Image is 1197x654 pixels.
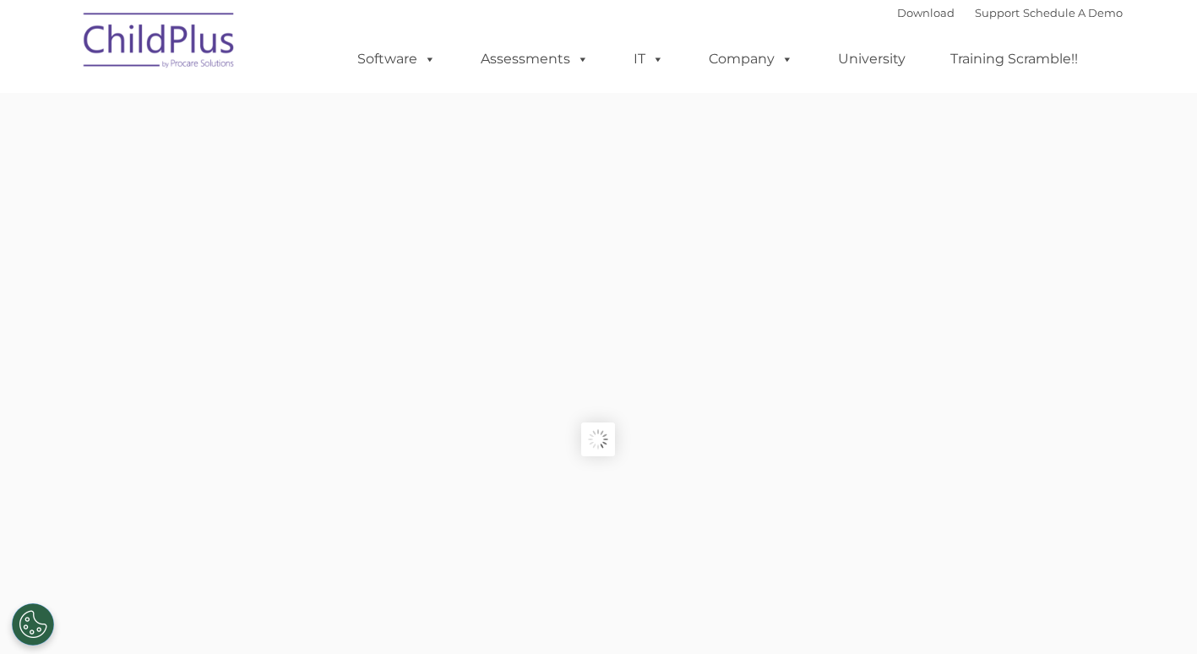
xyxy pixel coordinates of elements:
a: Training Scramble!! [933,42,1095,76]
a: Support [975,6,1020,19]
a: Company [692,42,810,76]
font: | [897,6,1123,19]
img: ChildPlus by Procare Solutions [75,1,244,85]
a: Schedule A Demo [1023,6,1123,19]
a: IT [617,42,681,76]
a: Assessments [464,42,606,76]
a: University [821,42,922,76]
button: Cookies Settings [12,603,54,646]
a: Software [340,42,453,76]
a: Download [897,6,955,19]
